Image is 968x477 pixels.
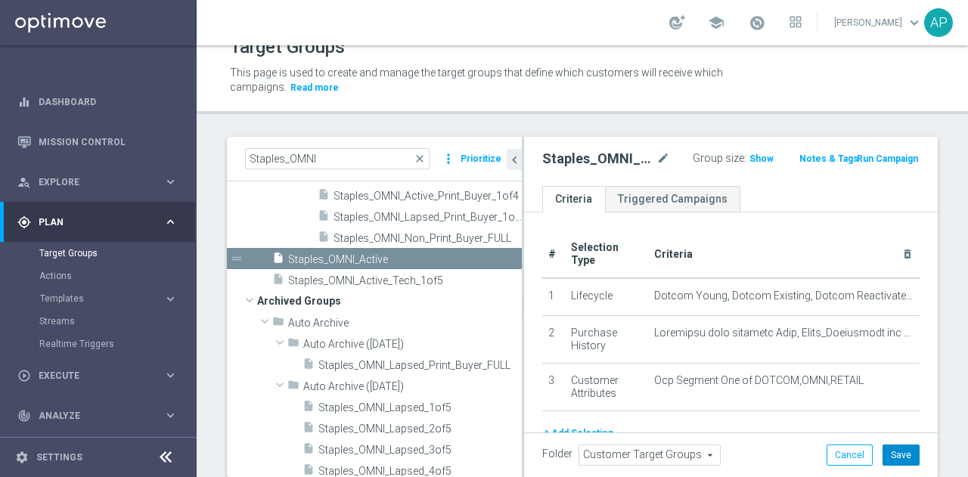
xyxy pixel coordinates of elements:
div: Analyze [17,409,163,423]
span: Loremipsu dolo sitametc Adip, Elits_Doeiusmodt inc ut : ,LA372: Etdolo,MA838: ALIQU ENI ADMINIMVE... [654,327,914,339]
td: Purchase History [565,316,648,364]
td: Customer Attributes [565,363,648,410]
span: Staples_OMNI_Non_Print_Buyer_FULL [334,232,522,245]
div: Dashboard [17,82,178,122]
a: Streams [39,315,157,327]
button: Run Campaign [855,150,920,167]
th: # [542,231,565,278]
button: Save [883,444,920,466]
span: This page is used to create and manage the target groups that define which customers will receive... [230,67,723,93]
a: Actions [39,270,157,282]
i: mode_edit [656,150,670,168]
span: Staples_OMNI_Lapsed_2of5 [318,423,522,435]
button: + Add Selection [542,425,615,441]
button: chevron_left [507,149,522,170]
i: insert_drive_file [302,358,315,375]
i: insert_drive_file [318,231,330,248]
h2: Staples_OMNI_Active_FULL [542,150,653,168]
i: keyboard_arrow_right [163,292,178,306]
button: Notes & Tags [798,150,860,167]
button: gps_fixed Plan keyboard_arrow_right [17,216,178,228]
button: person_search Explore keyboard_arrow_right [17,176,178,188]
span: Staples_OMNI_Active_Tech_1of5 [288,274,522,287]
i: insert_drive_file [272,252,284,269]
i: folder [287,379,299,396]
span: Staples_OMNI_Lapsed_3of5 [318,444,522,457]
i: gps_fixed [17,215,31,229]
i: insert_drive_file [302,421,315,438]
td: 1 [542,278,565,316]
span: Auto Archive [288,317,522,330]
span: Execute [39,371,163,380]
i: folder [287,336,299,354]
span: close [414,153,426,165]
i: delete_forever [901,248,914,260]
button: play_circle_outline Execute keyboard_arrow_right [17,370,178,382]
span: Auto Archive (2025-04-21) [303,338,522,351]
button: Read more [289,79,340,96]
a: Criteria [542,186,605,212]
i: keyboard_arrow_right [163,408,178,423]
i: insert_drive_file [302,442,315,460]
span: Staples_OMNI_Lapsed_1of5 [318,401,522,414]
label: Group size [693,152,744,165]
span: Archived Groups [257,290,522,311]
i: keyboard_arrow_right [163,368,178,383]
span: Templates [40,294,148,303]
i: insert_drive_file [318,209,330,227]
i: insert_drive_file [302,400,315,417]
i: play_circle_outline [17,369,31,383]
span: Dotcom Young, Dotcom Existing, Dotcom Reactivated, Retail Acquisition, Retail Existing, Retail Re... [654,290,914,302]
div: Actions [39,265,195,287]
span: Staples_OMNI_Lapsed_Print_Buyer_FULL [318,359,522,372]
span: Staples_OMNI_Active [288,253,522,266]
span: Auto Archive (2025-05-27) [303,380,522,393]
div: Realtime Triggers [39,333,195,355]
span: Ocp Segment One of DOTCOM,OMNI,RETAIL [654,374,864,387]
i: keyboard_arrow_right [163,175,178,189]
i: equalizer [17,95,31,109]
div: AP [924,8,953,37]
a: Realtime Triggers [39,338,157,350]
button: track_changes Analyze keyboard_arrow_right [17,410,178,422]
span: Staples_OMNI_Lapsed_Print_Buyer_1of4 [334,211,522,224]
div: Plan [17,215,163,229]
i: settings [15,451,29,464]
span: keyboard_arrow_down [906,14,923,31]
a: [PERSON_NAME]keyboard_arrow_down [833,11,924,34]
div: Target Groups [39,242,195,265]
i: keyboard_arrow_right [163,215,178,229]
span: Plan [39,218,163,227]
div: Streams [39,310,195,333]
span: Analyze [39,411,163,420]
button: Mission Control [17,136,178,148]
i: insert_drive_file [318,188,330,206]
span: school [708,14,724,31]
div: Templates [39,287,195,310]
button: Prioritize [458,149,504,169]
a: Triggered Campaigns [605,186,740,212]
td: 2 [542,316,565,364]
div: Templates [40,294,163,303]
h1: Target Groups [230,36,345,58]
label: Folder [542,448,572,460]
button: Cancel [827,444,873,466]
i: insert_drive_file [272,273,284,290]
button: Templates keyboard_arrow_right [39,293,178,305]
span: Explore [39,178,163,187]
span: Criteria [654,248,693,260]
span: Show [749,153,774,164]
i: folder [272,315,284,333]
input: Quick find group or folder [245,148,430,169]
a: Mission Control [39,122,178,162]
div: Explore [17,175,163,189]
span: Staples_OMNI_Active_Print_Buyer_1of4 [334,190,522,203]
a: Dashboard [39,82,178,122]
a: Target Groups [39,247,157,259]
div: Execute [17,369,163,383]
